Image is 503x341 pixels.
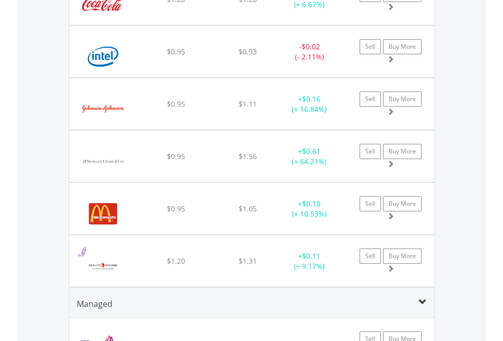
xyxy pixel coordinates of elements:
img: EQU.US.JPM.png [74,143,132,179]
span: Managed [77,298,112,309]
div: + (+ 16.84%) [278,94,341,114]
span: $0.16 [302,94,320,104]
a: Buy More [383,39,422,54]
a: Buy More [383,249,422,264]
span: $1.11 [239,99,257,109]
a: Buy More [383,196,422,211]
span: $1.31 [239,256,257,266]
span: $0.10 [302,199,320,208]
span: $0.61 [302,146,320,156]
a: Sell [360,91,381,107]
img: EQU.US.JNJ.png [74,91,132,127]
img: EQU.US.O.png [74,248,132,284]
a: Sell [360,196,381,211]
img: EQU.US.MCD.png [74,196,132,232]
span: $0.95 [167,99,185,109]
div: + (+ 64.21%) [278,146,341,167]
div: - (- 2.11%) [278,42,341,62]
span: $1.20 [167,256,185,266]
a: Sell [360,39,381,54]
span: $0.95 [167,151,185,161]
span: $0.02 [302,42,320,51]
a: Sell [360,144,381,159]
span: $1.56 [239,151,257,161]
span: $1.05 [239,204,257,213]
span: $0.95 [167,47,185,56]
span: $0.93 [239,47,257,56]
a: Buy More [383,144,422,159]
a: Buy More [383,91,422,107]
span: $0.95 [167,204,185,213]
div: + (+ 9.17%) [278,251,341,271]
div: + (+ 10.53%) [278,199,341,219]
span: $0.11 [302,251,320,261]
img: EQU.US.INTC.png [74,39,132,75]
a: Sell [360,249,381,264]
